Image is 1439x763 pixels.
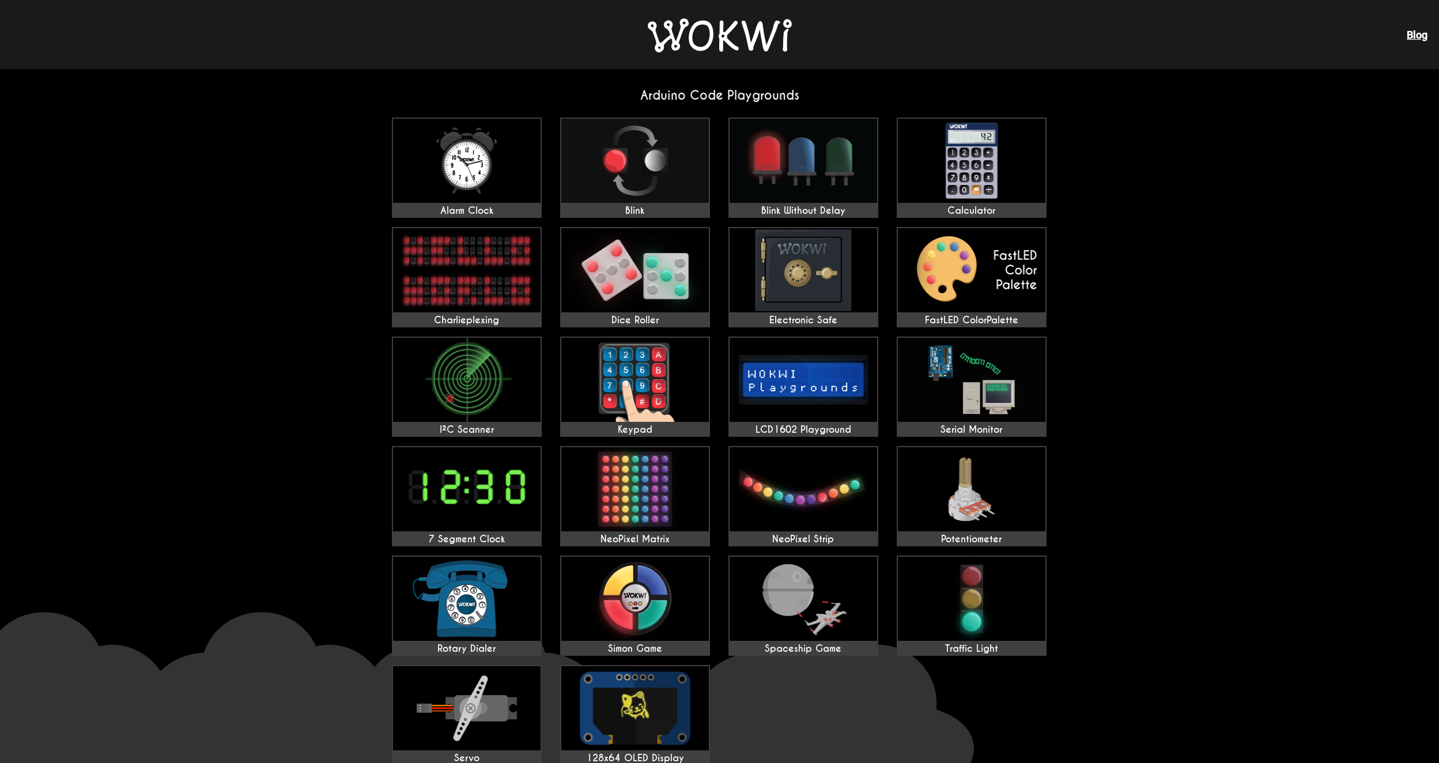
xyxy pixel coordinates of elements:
div: I²C Scanner [393,424,541,436]
img: Keypad [561,338,709,422]
img: Blink [561,119,709,203]
a: 7 Segment Clock [392,446,542,546]
div: Electronic Safe [730,315,877,326]
a: I²C Scanner [392,337,542,437]
div: FastLED ColorPalette [898,315,1045,326]
a: Charlieplexing [392,227,542,327]
img: Servo [393,666,541,750]
img: Spaceship Game [730,557,877,641]
div: 7 Segment Clock [393,534,541,545]
a: Rotary Dialer [392,556,542,656]
img: Rotary Dialer [393,557,541,641]
img: Blink Without Delay [730,119,877,203]
a: Traffic Light [897,556,1047,656]
div: Keypad [561,424,709,436]
div: Traffic Light [898,643,1045,655]
div: Serial Monitor [898,424,1045,436]
img: Potentiometer [898,447,1045,531]
a: NeoPixel Strip [728,446,878,546]
a: Blog [1407,29,1427,41]
a: Electronic Safe [728,227,878,327]
div: Potentiometer [898,534,1045,545]
h2: Arduino Code Playgrounds [383,88,1057,103]
img: FastLED ColorPalette [898,228,1045,312]
div: Dice Roller [561,315,709,326]
img: Simon Game [561,557,709,641]
img: I²C Scanner [393,338,541,422]
img: Dice Roller [561,228,709,312]
img: 7 Segment Clock [393,447,541,531]
div: Rotary Dialer [393,643,541,655]
img: Alarm Clock [393,119,541,203]
a: Serial Monitor [897,337,1047,437]
a: LCD1602 Playground [728,337,878,437]
a: Keypad [560,337,710,437]
img: Wokwi [648,18,792,52]
div: Blink Without Delay [730,205,877,217]
a: Calculator [897,118,1047,218]
img: Traffic Light [898,557,1045,641]
div: Charlieplexing [393,315,541,326]
img: NeoPixel Matrix [561,447,709,531]
img: LCD1602 Playground [730,338,877,422]
a: Potentiometer [897,446,1047,546]
a: Simon Game [560,556,710,656]
a: Dice Roller [560,227,710,327]
div: NeoPixel Matrix [561,534,709,545]
div: Spaceship Game [730,643,877,655]
img: Calculator [898,119,1045,203]
a: FastLED ColorPalette [897,227,1047,327]
a: Spaceship Game [728,556,878,656]
img: 128x64 OLED Display [561,666,709,750]
a: NeoPixel Matrix [560,446,710,546]
a: Alarm Clock [392,118,542,218]
img: Electronic Safe [730,228,877,312]
div: Blink [561,205,709,217]
div: Calculator [898,205,1045,217]
a: Blink [560,118,710,218]
div: Simon Game [561,643,709,655]
div: NeoPixel Strip [730,534,877,545]
a: Blink Without Delay [728,118,878,218]
img: Serial Monitor [898,338,1045,422]
img: Charlieplexing [393,228,541,312]
div: LCD1602 Playground [730,424,877,436]
img: NeoPixel Strip [730,447,877,531]
div: Alarm Clock [393,205,541,217]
